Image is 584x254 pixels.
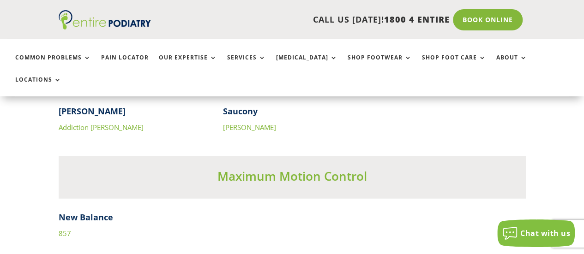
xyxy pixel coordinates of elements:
img: logo (1) [59,10,151,30]
a: Services [227,54,266,74]
span: 1800 4 ENTIRE [384,14,450,25]
a: Common Problems [15,54,91,74]
h4: Saucony [223,106,361,122]
a: [PERSON_NAME] [223,123,276,132]
a: Locations [15,77,61,96]
a: 857 [59,229,71,238]
span: Chat with us [520,228,570,238]
a: About [496,54,527,74]
a: Book Online [453,9,523,30]
a: Our Expertise [159,54,217,74]
p: CALL US [DATE]! [163,14,450,26]
h3: Maximum Motion Control [59,168,526,189]
h4: New Balance [59,212,526,228]
a: Shop Foot Care [422,54,486,74]
h4: [PERSON_NAME] [59,106,197,122]
a: Addiction [PERSON_NAME] [59,123,144,132]
a: [MEDICAL_DATA] [276,54,337,74]
a: Entire Podiatry [59,22,151,31]
button: Chat with us [497,219,575,247]
a: Shop Footwear [348,54,412,74]
a: Pain Locator [101,54,149,74]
